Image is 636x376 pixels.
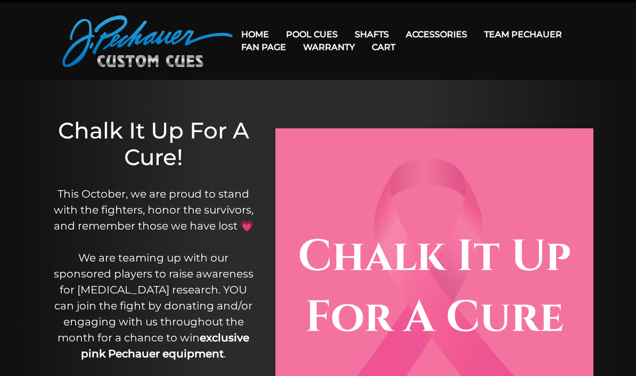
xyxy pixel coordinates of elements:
[233,21,278,48] a: Home
[476,21,570,48] a: Team Pechauer
[81,331,249,360] strong: exclusive pink Pechauer equipment
[278,21,346,48] a: Pool Cues
[53,117,255,171] h1: Chalk It Up For A Cure!
[295,34,363,61] a: Warranty
[397,21,476,48] a: Accessories
[346,21,397,48] a: Shafts
[62,15,233,67] img: Pechauer Custom Cues
[233,34,295,61] a: Fan Page
[363,34,404,61] a: Cart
